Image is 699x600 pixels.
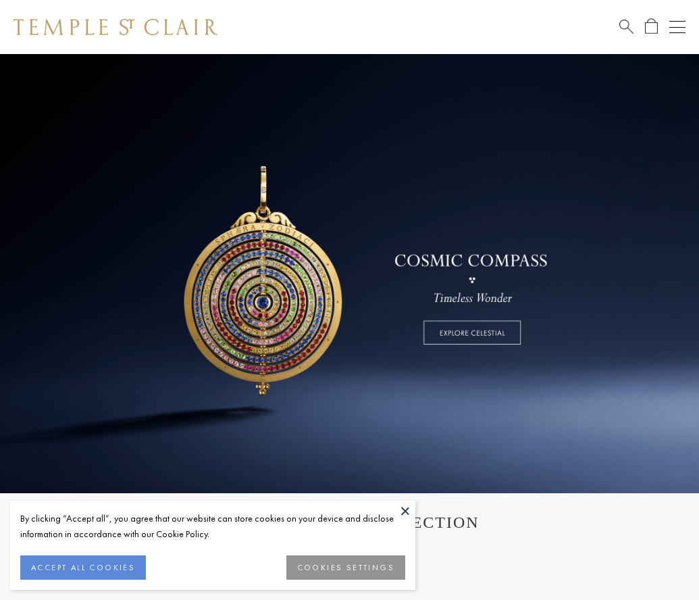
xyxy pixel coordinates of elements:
button: ACCEPT ALL COOKIES [20,555,146,580]
button: COOKIES SETTINGS [286,555,405,580]
button: Open navigation [669,19,685,35]
a: Open Shopping Bag [645,18,658,35]
a: Search [619,18,633,35]
img: Temple St. Clair [14,19,217,35]
div: By clicking “Accept all”, you agree that our website can store cookies on your device and disclos... [20,511,405,542]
